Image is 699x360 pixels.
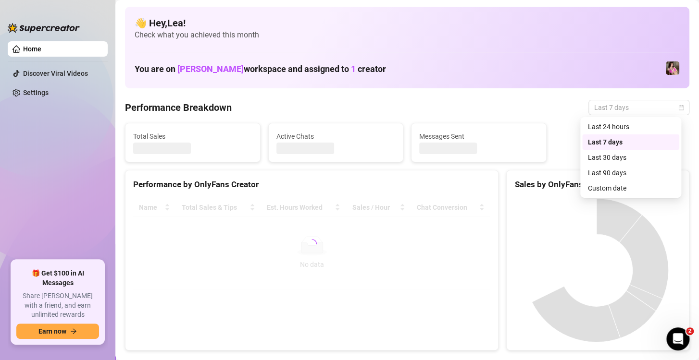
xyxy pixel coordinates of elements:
[276,131,396,142] span: Active Chats
[177,64,244,74] span: [PERSON_NAME]
[588,152,674,163] div: Last 30 days
[588,183,674,193] div: Custom date
[125,101,232,114] h4: Performance Breakdown
[23,45,41,53] a: Home
[135,16,680,30] h4: 👋 Hey, Lea !
[686,327,694,335] span: 2
[588,137,674,147] div: Last 7 days
[23,89,49,96] a: Settings
[307,239,317,249] span: loading
[582,150,679,165] div: Last 30 days
[135,64,386,74] h1: You are on workspace and assigned to creator
[133,178,490,191] div: Performance by OnlyFans Creator
[16,291,99,320] span: Share [PERSON_NAME] with a friend, and earn unlimited rewards
[133,131,252,142] span: Total Sales
[23,70,88,77] a: Discover Viral Videos
[582,180,679,196] div: Custom date
[419,131,538,142] span: Messages Sent
[666,327,689,350] iframe: Intercom live chat
[514,178,681,191] div: Sales by OnlyFans Creator
[135,30,680,40] span: Check what you achieved this month
[582,165,679,180] div: Last 90 days
[16,269,99,288] span: 🎁 Get $100 in AI Messages
[351,64,356,74] span: 1
[666,61,679,75] img: Nanner
[594,100,684,115] span: Last 7 days
[8,23,80,33] img: logo-BBDzfeDw.svg
[588,168,674,178] div: Last 90 days
[582,119,679,134] div: Last 24 hours
[16,324,99,339] button: Earn nowarrow-right
[582,134,679,150] div: Last 7 days
[588,121,674,132] div: Last 24 hours
[70,328,77,335] span: arrow-right
[678,105,684,110] span: calendar
[38,327,66,335] span: Earn now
